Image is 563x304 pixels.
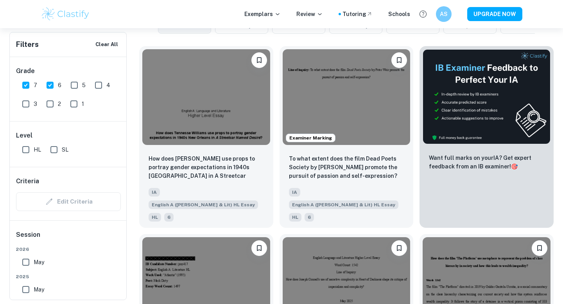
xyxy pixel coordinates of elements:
span: English A ([PERSON_NAME] & Lit) HL Essay [149,200,258,209]
span: Examiner Marking [286,134,335,141]
p: Exemplars [244,10,281,18]
h6: Level [16,131,121,140]
a: ThumbnailWant full marks on yourIA? Get expert feedback from an IB examiner! [420,46,554,228]
span: HL [289,213,301,222]
span: 1 [82,100,84,108]
a: Schools [388,10,410,18]
a: Tutoring [342,10,373,18]
span: English A ([PERSON_NAME] & Lit) HL Essay [289,200,398,209]
p: How does Tennesse Williams use props to portray gender expectations in 1940s New Orleans in A Str... [149,154,264,181]
span: HL [149,213,161,222]
span: May [34,258,44,266]
span: 3 [34,100,37,108]
img: English A (Lang & Lit) HL Essay IA example thumbnail: To what extent does the film Dead Poets [283,49,411,145]
h6: Filters [16,39,39,50]
img: English A (Lang & Lit) HL Essay IA example thumbnail: How does Tennesse Williams use props to [142,49,270,145]
button: UPGRADE NOW [467,7,522,21]
img: Thumbnail [423,49,550,144]
h6: Session [16,230,121,246]
span: 2 [58,100,61,108]
button: Bookmark [251,240,267,256]
span: SL [62,145,68,154]
span: 7 [34,81,37,89]
a: BookmarkHow does Tennesse Williams use props to portray gender expectations in 1940s New Orleans ... [139,46,273,228]
span: May [34,285,44,294]
p: To what extent does the film Dead Poets Society by Peter Weir promote the pursuit of passion and ... [289,154,404,180]
a: Examiner MarkingBookmarkTo what extent does the film Dead Poets Society by Peter Weir promote the... [280,46,414,228]
h6: Criteria [16,177,39,186]
span: 🎯 [511,163,518,170]
button: Bookmark [391,240,407,256]
span: 2025 [16,273,121,280]
span: 4 [106,81,110,89]
button: Bookmark [532,240,547,256]
button: Bookmark [391,52,407,68]
span: 2026 [16,246,121,253]
div: Criteria filters are unavailable when searching by topic [16,192,121,211]
img: Clastify logo [41,6,90,22]
button: Bookmark [251,52,267,68]
span: 6 [305,213,314,222]
span: IA [289,188,300,197]
h6: Grade [16,66,121,76]
button: Help and Feedback [416,7,430,21]
button: AS [436,6,452,22]
button: Clear All [93,39,120,50]
span: 5 [82,81,86,89]
p: Want full marks on your IA ? Get expert feedback from an IB examiner! [429,154,544,171]
h6: AS [439,10,448,18]
span: 6 [58,81,61,89]
p: Review [296,10,323,18]
span: IA [149,188,160,197]
span: HL [34,145,41,154]
span: 6 [164,213,174,222]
